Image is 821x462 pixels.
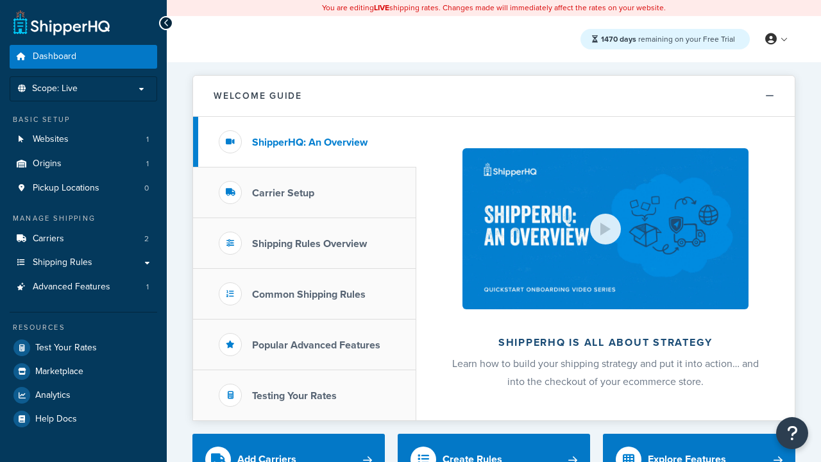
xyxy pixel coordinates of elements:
[10,275,157,299] a: Advanced Features1
[10,336,157,359] a: Test Your Rates
[252,289,366,300] h3: Common Shipping Rules
[10,275,157,299] li: Advanced Features
[10,45,157,69] a: Dashboard
[252,187,314,199] h3: Carrier Setup
[10,384,157,407] a: Analytics
[10,152,157,176] li: Origins
[10,251,157,275] a: Shipping Rules
[10,152,157,176] a: Origins1
[10,407,157,431] a: Help Docs
[144,234,149,244] span: 2
[252,238,367,250] h3: Shipping Rules Overview
[374,2,389,13] b: LIVE
[10,176,157,200] li: Pickup Locations
[33,234,64,244] span: Carriers
[10,213,157,224] div: Manage Shipping
[10,227,157,251] li: Carriers
[33,158,62,169] span: Origins
[146,158,149,169] span: 1
[462,148,749,309] img: ShipperHQ is all about strategy
[252,339,380,351] h3: Popular Advanced Features
[10,360,157,383] a: Marketplace
[33,257,92,268] span: Shipping Rules
[33,134,69,145] span: Websites
[252,390,337,402] h3: Testing Your Rates
[35,390,71,401] span: Analytics
[10,128,157,151] a: Websites1
[776,417,808,449] button: Open Resource Center
[452,356,759,389] span: Learn how to build your shipping strategy and put it into action… and into the checkout of your e...
[193,76,795,117] button: Welcome Guide
[35,343,97,354] span: Test Your Rates
[33,183,99,194] span: Pickup Locations
[10,176,157,200] a: Pickup Locations0
[214,91,302,101] h2: Welcome Guide
[10,227,157,251] a: Carriers2
[601,33,636,45] strong: 1470 days
[450,337,761,348] h2: ShipperHQ is all about strategy
[146,282,149,293] span: 1
[10,322,157,333] div: Resources
[252,137,368,148] h3: ShipperHQ: An Overview
[33,51,76,62] span: Dashboard
[32,83,78,94] span: Scope: Live
[35,366,83,377] span: Marketplace
[601,33,735,45] span: remaining on your Free Trial
[144,183,149,194] span: 0
[35,414,77,425] span: Help Docs
[33,282,110,293] span: Advanced Features
[10,128,157,151] li: Websites
[10,114,157,125] div: Basic Setup
[146,134,149,145] span: 1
